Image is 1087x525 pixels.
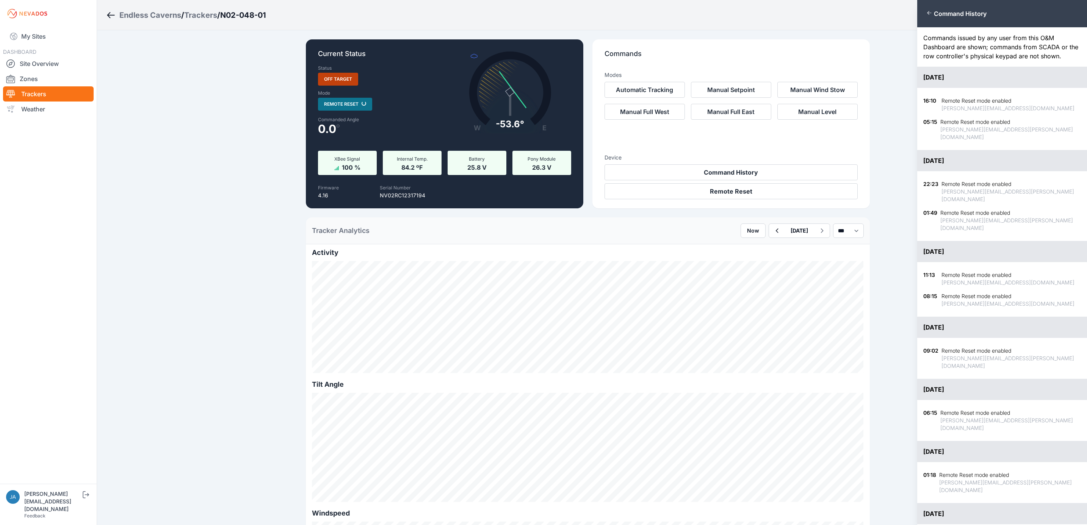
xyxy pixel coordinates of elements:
[940,126,1081,141] div: [PERSON_NAME][EMAIL_ADDRESS][PERSON_NAME][DOMAIN_NAME]
[939,471,1081,479] div: Remote Reset mode enabled
[923,292,938,308] div: 08:15
[941,271,1074,279] div: Remote Reset mode enabled
[941,347,1081,355] div: Remote Reset mode enabled
[917,27,1087,67] div: Commands issued by any user from this O&M Dashboard are shown; commands from SCADA or the row con...
[941,180,1081,188] div: Remote Reset mode enabled
[940,209,1081,217] div: Remote Reset mode enabled
[917,317,1087,338] div: [DATE]
[923,97,938,112] div: 16:10
[940,118,1081,126] div: Remote Reset mode enabled
[923,271,938,286] div: 11:13
[923,471,936,494] div: 01:18
[923,209,937,232] div: 01:49
[940,409,1081,417] div: Remote Reset mode enabled
[940,217,1081,232] div: [PERSON_NAME][EMAIL_ADDRESS][PERSON_NAME][DOMAIN_NAME]
[923,347,938,370] div: 09:02
[917,67,1087,88] div: [DATE]
[917,379,1087,400] div: [DATE]
[941,279,1074,286] div: [PERSON_NAME][EMAIL_ADDRESS][DOMAIN_NAME]
[941,355,1081,370] div: [PERSON_NAME][EMAIL_ADDRESS][PERSON_NAME][DOMAIN_NAME]
[939,479,1081,494] div: [PERSON_NAME][EMAIL_ADDRESS][PERSON_NAME][DOMAIN_NAME]
[923,118,937,141] div: 05:15
[941,105,1074,112] div: [PERSON_NAME][EMAIL_ADDRESS][DOMAIN_NAME]
[917,441,1087,462] div: [DATE]
[941,97,1074,105] div: Remote Reset mode enabled
[917,241,1087,262] div: [DATE]
[940,417,1081,432] div: [PERSON_NAME][EMAIL_ADDRESS][PERSON_NAME][DOMAIN_NAME]
[923,180,938,203] div: 22:23
[923,409,937,432] div: 06:15
[917,150,1087,171] div: [DATE]
[917,503,1087,524] div: [DATE]
[941,292,1074,300] div: Remote Reset mode enabled
[941,188,1081,203] div: [PERSON_NAME][EMAIL_ADDRESS][PERSON_NAME][DOMAIN_NAME]
[934,10,987,17] span: Command History
[941,300,1074,308] div: [PERSON_NAME][EMAIL_ADDRESS][DOMAIN_NAME]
